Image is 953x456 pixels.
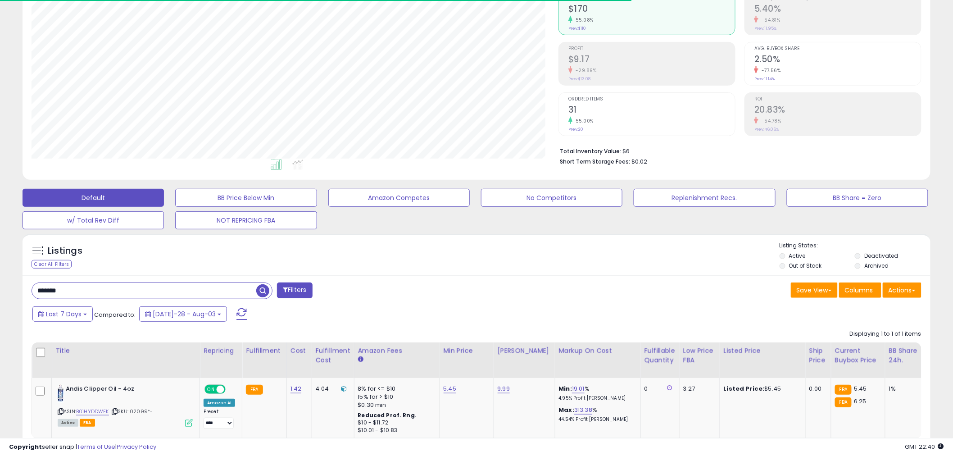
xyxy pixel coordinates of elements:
[224,386,239,393] span: OFF
[683,385,713,393] div: 3.27
[758,67,781,74] small: -77.56%
[559,406,575,414] b: Max:
[358,385,433,393] div: 8% for <= $10
[568,26,586,31] small: Prev: $110
[724,385,799,393] div: $5.45
[683,346,716,365] div: Low Price FBA
[94,310,136,319] span: Compared to:
[204,409,235,429] div: Preset:
[175,211,317,229] button: NOT REPRICING FBA
[246,346,282,356] div: Fulfillment
[23,189,164,207] button: Default
[139,306,227,322] button: [DATE]-28 - Aug-03
[754,26,776,31] small: Prev: 11.95%
[754,4,921,16] h2: 5.40%
[809,346,827,365] div: Ship Price
[9,443,156,451] div: seller snap | |
[481,189,622,207] button: No Competitors
[854,397,867,406] span: 6.25
[559,346,637,356] div: Markup on Cost
[246,385,263,395] small: FBA
[58,385,193,426] div: ASIN:
[568,76,590,82] small: Prev: $13.08
[358,346,436,356] div: Amazon Fees
[835,397,852,407] small: FBA
[634,189,775,207] button: Replenishment Recs.
[110,408,153,415] span: | SKU: 02099*-
[9,442,42,451] strong: Copyright
[55,346,196,356] div: Title
[905,442,944,451] span: 2025-08-11 22:40 GMT
[328,189,470,207] button: Amazon Competes
[358,393,433,401] div: 15% for > $10
[560,145,915,156] li: $6
[854,384,867,393] span: 5.45
[559,406,634,423] div: %
[644,385,672,393] div: 0
[568,46,735,51] span: Profit
[358,419,433,427] div: $10 - $11.72
[568,54,735,66] h2: $9.17
[153,310,216,319] span: [DATE]-28 - Aug-03
[809,385,824,393] div: 0.00
[889,346,922,365] div: BB Share 24h.
[835,385,852,395] small: FBA
[864,252,898,260] label: Deactivated
[204,346,238,356] div: Repricing
[66,385,175,396] b: Andis Clipper Oil - 4oz
[48,245,82,257] h5: Listings
[58,385,64,403] img: 41vnj84-dQL._SL40_.jpg
[724,384,765,393] b: Listed Price:
[555,342,640,378] th: The percentage added to the cost of goods (COGS) that forms the calculator for Min & Max prices.
[559,384,572,393] b: Min:
[290,346,308,356] div: Cost
[77,442,115,451] a: Terms of Use
[791,283,838,298] button: Save View
[754,105,921,117] h2: 20.83%
[559,395,634,401] p: 4.95% Profit [PERSON_NAME]
[850,330,921,338] div: Displaying 1 to 1 of 1 items
[559,416,634,423] p: 44.54% Profit [PERSON_NAME]
[277,283,312,298] button: Filters
[498,346,551,356] div: [PERSON_NAME]
[316,385,347,393] div: 4.04
[46,310,82,319] span: Last 7 Days
[32,260,72,269] div: Clear All Filters
[754,76,775,82] small: Prev: 11.14%
[568,97,735,102] span: Ordered Items
[754,127,779,132] small: Prev: 46.06%
[864,262,889,269] label: Archived
[789,262,822,269] label: Out of Stock
[839,283,881,298] button: Columns
[572,17,594,23] small: 55.08%
[572,118,594,124] small: 55.00%
[780,242,930,250] p: Listing States:
[205,386,217,393] span: ON
[572,67,597,74] small: -29.89%
[204,399,235,407] div: Amazon AI
[498,384,510,393] a: 9.99
[316,346,350,365] div: Fulfillment Cost
[23,211,164,229] button: w/ Total Rev Diff
[568,105,735,117] h2: 31
[789,252,806,260] label: Active
[290,384,302,393] a: 1.42
[754,97,921,102] span: ROI
[724,346,802,356] div: Listed Price
[574,406,592,415] a: 313.38
[758,118,781,124] small: -54.78%
[559,385,634,401] div: %
[572,384,585,393] a: 19.01
[835,346,881,365] div: Current Buybox Price
[358,427,433,434] div: $10.01 - $10.83
[787,189,928,207] button: BB Share = Zero
[845,286,873,295] span: Columns
[358,411,417,419] b: Reduced Prof. Rng.
[560,158,630,165] b: Short Term Storage Fees:
[883,283,921,298] button: Actions
[889,385,919,393] div: 1%
[754,54,921,66] h2: 2.50%
[644,346,676,365] div: Fulfillable Quantity
[758,17,781,23] small: -54.81%
[80,419,95,427] span: FBA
